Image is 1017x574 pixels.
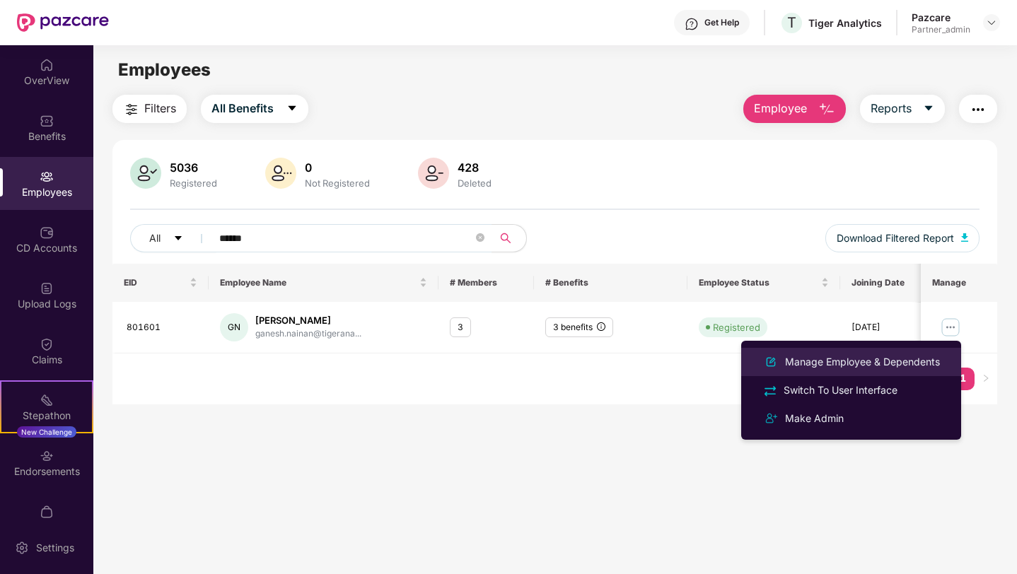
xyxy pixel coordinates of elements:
[127,321,197,334] div: 801601
[167,160,220,175] div: 5036
[40,281,54,295] img: svg+xml;base64,PHN2ZyBpZD0iVXBsb2FkX0xvZ3MiIGRhdGEtbmFtZT0iVXBsb2FkIExvZ3MiIHhtbG5zPSJodHRwOi8vd3...
[492,233,519,244] span: search
[418,158,449,189] img: svg+xml;base64,PHN2ZyB4bWxucz0iaHR0cDovL3d3dy53My5vcmcvMjAwMC9zdmciIHhtbG5zOnhsaW5rPSJodHRwOi8vd3...
[808,16,882,30] div: Tiger Analytics
[704,17,739,28] div: Get Help
[220,277,417,288] span: Employee Name
[597,322,605,331] span: info-circle
[173,233,183,245] span: caret-down
[852,321,944,334] div: [DATE]
[201,95,308,123] button: All Benefitscaret-down
[220,313,248,341] div: GN
[837,230,954,246] span: Download Filtered Report
[762,383,778,399] img: svg+xml;base64,PHN2ZyB4bWxucz0iaHR0cDovL3d3dy53My5vcmcvMjAwMC9zdmciIHdpZHRoPSIyNCIgaGVpZ2h0PSIyNC...
[840,264,955,302] th: Joining Date
[112,95,187,123] button: Filters
[952,368,975,389] a: 1
[818,101,835,118] img: svg+xml;base64,PHN2ZyB4bWxucz0iaHR0cDovL3d3dy53My5vcmcvMjAwMC9zdmciIHhtbG5zOnhsaW5rPSJodHRwOi8vd3...
[17,13,109,32] img: New Pazcare Logo
[149,230,161,246] span: All
[118,59,211,80] span: Employees
[265,158,296,189] img: svg+xml;base64,PHN2ZyB4bWxucz0iaHR0cDovL3d3dy53My5vcmcvMjAwMC9zdmciIHhtbG5zOnhsaW5rPSJodHRwOi8vd3...
[255,314,361,327] div: [PERSON_NAME]
[255,327,361,341] div: ganesh.nainan@tigerana...
[112,264,208,302] th: EID
[782,411,847,426] div: Make Admin
[687,264,841,302] th: Employee Status
[40,170,54,184] img: svg+xml;base64,PHN2ZyBpZD0iRW1wbG95ZWVzIiB4bWxucz0iaHR0cDovL3d3dy53My5vcmcvMjAwMC9zdmciIHdpZHRoPS...
[1,409,92,423] div: Stepathon
[455,177,494,189] div: Deleted
[40,505,54,519] img: svg+xml;base64,PHN2ZyBpZD0iTXlfT3JkZXJzIiBkYXRhLW5hbWU9Ik15IE9yZGVycyIgeG1sbnM9Imh0dHA6Ly93d3cudz...
[302,177,373,189] div: Not Registered
[534,264,687,302] th: # Benefits
[982,374,990,382] span: right
[144,100,176,117] span: Filters
[32,541,79,555] div: Settings
[124,277,186,288] span: EID
[912,24,970,35] div: Partner_admin
[286,102,298,115] span: caret-down
[40,393,54,407] img: svg+xml;base64,PHN2ZyB4bWxucz0iaHR0cDovL3d3dy53My5vcmcvMjAwMC9zdmciIHdpZHRoPSIyMSIgaGVpZ2h0PSIyMC...
[685,17,699,31] img: svg+xml;base64,PHN2ZyBpZD0iSGVscC0zMngzMiIgeG1sbnM9Imh0dHA6Ly93d3cudzMub3JnLzIwMDAvc3ZnIiB3aWR0aD...
[975,368,997,390] button: right
[492,224,527,252] button: search
[920,264,996,302] th: Manage
[545,317,613,338] div: 3 benefits
[476,232,484,245] span: close-circle
[209,264,438,302] th: Employee Name
[825,224,980,252] button: Download Filtered Report
[970,101,987,118] img: svg+xml;base64,PHN2ZyB4bWxucz0iaHR0cDovL3d3dy53My5vcmcvMjAwMC9zdmciIHdpZHRoPSIyNCIgaGVpZ2h0PSIyNC...
[762,353,779,370] img: svg+xml;base64,PHN2ZyB4bWxucz0iaHR0cDovL3d3dy53My5vcmcvMjAwMC9zdmciIHhtbG5zOnhsaW5rPSJodHRwOi8vd3...
[781,382,900,398] div: Switch To User Interface
[743,95,846,123] button: Employee
[130,158,161,189] img: svg+xml;base64,PHN2ZyB4bWxucz0iaHR0cDovL3d3dy53My5vcmcvMjAwMC9zdmciIHhtbG5zOnhsaW5rPSJodHRwOi8vd3...
[961,233,968,242] img: svg+xml;base64,PHN2ZyB4bWxucz0iaHR0cDovL3d3dy53My5vcmcvMjAwMC9zdmciIHhtbG5zOnhsaW5rPSJodHRwOi8vd3...
[476,233,484,242] span: close-circle
[713,320,760,334] div: Registered
[938,316,961,339] img: manageButton
[438,264,534,302] th: # Members
[40,337,54,351] img: svg+xml;base64,PHN2ZyBpZD0iQ2xhaW0iIHhtbG5zPSJodHRwOi8vd3d3LnczLm9yZy8yMDAwL3N2ZyIgd2lkdGg9IjIwIi...
[952,368,975,390] li: 1
[754,100,807,117] span: Employee
[923,102,934,115] span: caret-down
[787,14,796,31] span: T
[302,160,373,175] div: 0
[455,160,494,175] div: 428
[40,449,54,463] img: svg+xml;base64,PHN2ZyBpZD0iRW5kb3JzZW1lbnRzIiB4bWxucz0iaHR0cDovL3d3dy53My5vcmcvMjAwMC9zdmciIHdpZH...
[699,277,819,288] span: Employee Status
[871,100,912,117] span: Reports
[40,58,54,72] img: svg+xml;base64,PHN2ZyBpZD0iSG9tZSIgeG1sbnM9Imh0dHA6Ly93d3cudzMub3JnLzIwMDAvc3ZnIiB3aWR0aD0iMjAiIG...
[167,177,220,189] div: Registered
[40,225,54,240] img: svg+xml;base64,PHN2ZyBpZD0iQ0RfQWNjb3VudHMiIGRhdGEtbmFtZT0iQ0QgQWNjb3VudHMiIHhtbG5zPSJodHRwOi8vd3...
[975,368,997,390] li: Next Page
[986,17,997,28] img: svg+xml;base64,PHN2ZyBpZD0iRHJvcGRvd24tMzJ4MzIiIHhtbG5zPSJodHRwOi8vd3d3LnczLm9yZy8yMDAwL3N2ZyIgd2...
[912,11,970,24] div: Pazcare
[15,541,29,555] img: svg+xml;base64,PHN2ZyBpZD0iU2V0dGluZy0yMHgyMCIgeG1sbnM9Imh0dHA6Ly93d3cudzMub3JnLzIwMDAvc3ZnIiB3aW...
[40,114,54,128] img: svg+xml;base64,PHN2ZyBpZD0iQmVuZWZpdHMiIHhtbG5zPSJodHRwOi8vd3d3LnczLm9yZy8yMDAwL3N2ZyIgd2lkdGg9Ij...
[211,100,274,117] span: All Benefits
[123,101,140,118] img: svg+xml;base64,PHN2ZyB4bWxucz0iaHR0cDovL3d3dy53My5vcmcvMjAwMC9zdmciIHdpZHRoPSIyNCIgaGVpZ2h0PSIyNC...
[852,277,934,288] span: Joining Date
[860,95,945,123] button: Reportscaret-down
[130,224,216,252] button: Allcaret-down
[17,426,76,438] div: New Challenge
[762,410,779,427] img: svg+xml;base64,PHN2ZyB4bWxucz0iaHR0cDovL3d3dy53My5vcmcvMjAwMC9zdmciIHdpZHRoPSIyNCIgaGVpZ2h0PSIyNC...
[782,354,943,370] div: Manage Employee & Dependents
[450,317,471,338] div: 3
